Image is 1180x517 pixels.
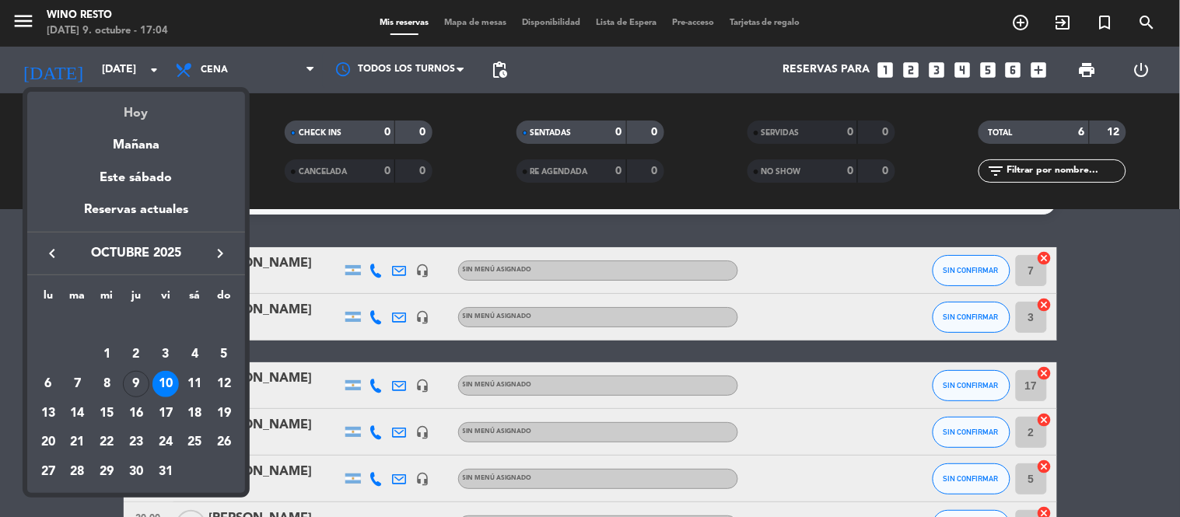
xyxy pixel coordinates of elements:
td: 20 de octubre de 2025 [33,428,63,457]
div: 26 [211,429,237,456]
td: 30 de octubre de 2025 [121,457,151,487]
div: 24 [152,429,179,456]
div: 15 [93,400,120,427]
div: 28 [65,459,91,485]
td: 26 de octubre de 2025 [209,428,239,457]
i: keyboard_arrow_left [43,244,61,263]
th: sábado [180,287,210,311]
div: 9 [123,371,149,397]
td: OCT. [33,311,239,341]
div: 29 [93,459,120,485]
td: 31 de octubre de 2025 [151,457,180,487]
div: 13 [35,400,61,427]
td: 24 de octubre de 2025 [151,428,180,457]
td: 16 de octubre de 2025 [121,399,151,428]
div: 11 [181,371,208,397]
td: 13 de octubre de 2025 [33,399,63,428]
div: Mañana [27,124,245,155]
div: 5 [211,341,237,368]
div: 22 [93,429,120,456]
td: 11 de octubre de 2025 [180,369,210,399]
td: 7 de octubre de 2025 [63,369,93,399]
td: 3 de octubre de 2025 [151,340,180,369]
div: 1 [93,341,120,368]
td: 2 de octubre de 2025 [121,340,151,369]
td: 6 de octubre de 2025 [33,369,63,399]
td: 14 de octubre de 2025 [63,399,93,428]
td: 27 de octubre de 2025 [33,457,63,487]
div: 2 [123,341,149,368]
i: keyboard_arrow_right [211,244,229,263]
div: 7 [65,371,91,397]
div: Reservas actuales [27,200,245,232]
div: 18 [181,400,208,427]
div: Hoy [27,92,245,124]
div: 21 [65,429,91,456]
td: 21 de octubre de 2025 [63,428,93,457]
th: viernes [151,287,180,311]
td: 12 de octubre de 2025 [209,369,239,399]
div: 27 [35,459,61,485]
div: 12 [211,371,237,397]
td: 9 de octubre de 2025 [121,369,151,399]
span: octubre 2025 [66,243,206,264]
td: 18 de octubre de 2025 [180,399,210,428]
div: 25 [181,429,208,456]
td: 15 de octubre de 2025 [92,399,121,428]
div: 14 [65,400,91,427]
button: keyboard_arrow_right [206,243,234,264]
td: 29 de octubre de 2025 [92,457,121,487]
td: 4 de octubre de 2025 [180,340,210,369]
th: martes [63,287,93,311]
div: 20 [35,429,61,456]
div: Este sábado [27,156,245,200]
div: 19 [211,400,237,427]
div: 8 [93,371,120,397]
td: 5 de octubre de 2025 [209,340,239,369]
div: 17 [152,400,179,427]
td: 10 de octubre de 2025 [151,369,180,399]
div: 16 [123,400,149,427]
td: 23 de octubre de 2025 [121,428,151,457]
div: 4 [181,341,208,368]
td: 28 de octubre de 2025 [63,457,93,487]
div: 30 [123,459,149,485]
th: lunes [33,287,63,311]
td: 25 de octubre de 2025 [180,428,210,457]
td: 19 de octubre de 2025 [209,399,239,428]
div: 3 [152,341,179,368]
td: 8 de octubre de 2025 [92,369,121,399]
div: 6 [35,371,61,397]
td: 22 de octubre de 2025 [92,428,121,457]
th: miércoles [92,287,121,311]
div: 10 [152,371,179,397]
th: domingo [209,287,239,311]
th: jueves [121,287,151,311]
div: 23 [123,429,149,456]
div: 31 [152,459,179,485]
button: keyboard_arrow_left [38,243,66,264]
td: 17 de octubre de 2025 [151,399,180,428]
td: 1 de octubre de 2025 [92,340,121,369]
